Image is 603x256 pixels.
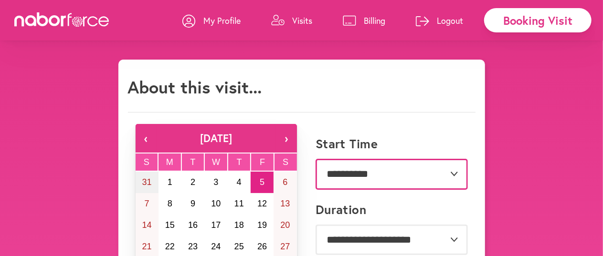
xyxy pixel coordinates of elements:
[181,215,204,236] button: September 16, 2025
[142,177,152,187] abbr: August 31, 2025
[136,215,159,236] button: September 14, 2025
[168,199,172,208] abbr: September 8, 2025
[343,6,385,35] a: Billing
[280,220,290,230] abbr: September 20, 2025
[251,193,274,215] button: September 12, 2025
[271,6,312,35] a: Visits
[190,199,195,208] abbr: September 9, 2025
[316,136,378,151] label: Start Time
[251,172,274,193] button: September 5, 2025
[260,157,265,167] abbr: Friday
[136,124,157,153] button: ‹
[274,193,296,215] button: September 13, 2025
[144,157,149,167] abbr: Sunday
[228,172,251,193] button: September 4, 2025
[283,177,287,187] abbr: September 6, 2025
[257,199,267,208] abbr: September 12, 2025
[257,220,267,230] abbr: September 19, 2025
[260,177,264,187] abbr: September 5, 2025
[188,242,198,251] abbr: September 23, 2025
[190,177,195,187] abbr: September 2, 2025
[204,193,227,215] button: September 10, 2025
[159,215,181,236] button: September 15, 2025
[316,202,367,217] label: Duration
[234,242,244,251] abbr: September 25, 2025
[228,215,251,236] button: September 18, 2025
[228,193,251,215] button: September 11, 2025
[213,177,218,187] abbr: September 3, 2025
[181,172,204,193] button: September 2, 2025
[234,220,244,230] abbr: September 18, 2025
[136,193,159,215] button: September 7, 2025
[136,172,159,193] button: August 31, 2025
[204,172,227,193] button: September 3, 2025
[416,6,463,35] a: Logout
[364,15,385,26] p: Billing
[203,15,241,26] p: My Profile
[257,242,267,251] abbr: September 26, 2025
[145,199,149,208] abbr: September 7, 2025
[204,215,227,236] button: September 17, 2025
[142,220,152,230] abbr: September 14, 2025
[292,15,312,26] p: Visits
[237,177,242,187] abbr: September 4, 2025
[274,215,296,236] button: September 20, 2025
[212,157,220,167] abbr: Wednesday
[166,157,173,167] abbr: Monday
[181,193,204,215] button: September 9, 2025
[274,172,296,193] button: September 6, 2025
[168,177,172,187] abbr: September 1, 2025
[159,193,181,215] button: September 8, 2025
[211,220,221,230] abbr: September 17, 2025
[211,242,221,251] abbr: September 24, 2025
[280,199,290,208] abbr: September 13, 2025
[159,172,181,193] button: September 1, 2025
[276,124,297,153] button: ›
[280,242,290,251] abbr: September 27, 2025
[142,242,152,251] abbr: September 21, 2025
[165,220,175,230] abbr: September 15, 2025
[484,8,592,32] div: Booking Visit
[165,242,175,251] abbr: September 22, 2025
[182,6,241,35] a: My Profile
[251,215,274,236] button: September 19, 2025
[188,220,198,230] abbr: September 16, 2025
[128,77,262,97] h1: About this visit...
[237,157,242,167] abbr: Thursday
[283,157,288,167] abbr: Saturday
[234,199,244,208] abbr: September 11, 2025
[190,157,195,167] abbr: Tuesday
[211,199,221,208] abbr: September 10, 2025
[437,15,463,26] p: Logout
[157,124,276,153] button: [DATE]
